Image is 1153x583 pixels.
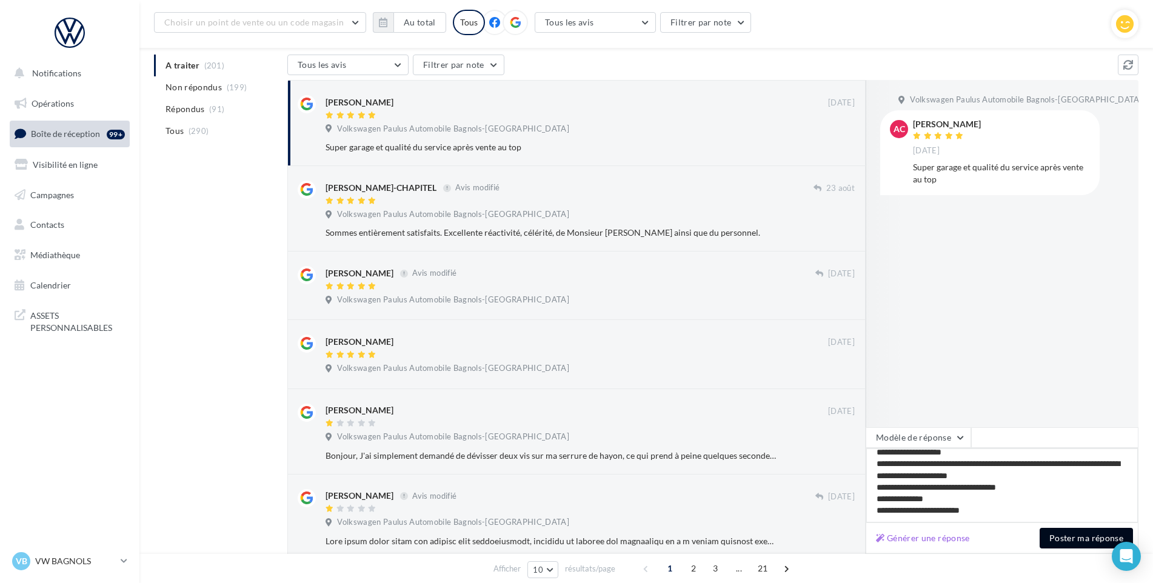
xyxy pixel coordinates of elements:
[227,82,247,92] span: (199)
[828,268,855,279] span: [DATE]
[7,121,132,147] a: Boîte de réception99+
[565,563,615,575] span: résultats/page
[913,161,1090,185] div: Super garage et qualité du service après vente au top
[7,61,127,86] button: Notifications
[7,212,132,238] a: Contacts
[660,12,752,33] button: Filtrer par note
[545,17,594,27] span: Tous les avis
[413,55,504,75] button: Filtrer par note
[684,559,703,578] span: 2
[30,189,74,199] span: Campagnes
[913,120,981,128] div: [PERSON_NAME]
[30,280,71,290] span: Calendrier
[894,123,905,135] span: AC
[826,183,855,194] span: 23 août
[189,126,209,136] span: (290)
[165,125,184,137] span: Tous
[326,141,776,153] div: Super garage et qualité du service après vente au top
[337,295,569,305] span: Volkswagen Paulus Automobile Bagnols-[GEOGRAPHIC_DATA]
[165,81,222,93] span: Non répondus
[35,555,116,567] p: VW BAGNOLS
[535,12,656,33] button: Tous les avis
[373,12,446,33] button: Au total
[33,159,98,170] span: Visibilité en ligne
[32,68,81,78] span: Notifications
[828,491,855,502] span: [DATE]
[326,227,776,239] div: Sommes entièrement satisfaits. Excellente réactivité, célérité, de Monsieur [PERSON_NAME] ainsi q...
[455,183,500,193] span: Avis modifié
[7,91,132,116] a: Opérations
[326,267,393,279] div: [PERSON_NAME]
[107,130,125,139] div: 99+
[337,209,569,220] span: Volkswagen Paulus Automobile Bagnols-[GEOGRAPHIC_DATA]
[164,17,344,27] span: Choisir un point de vente ou un code magasin
[326,535,776,547] div: Lore ipsum dolor sitam con adipisc elit seddoeiusmodt, incididu ut laboree dol magnaaliqu en a m ...
[165,103,205,115] span: Répondus
[7,182,132,208] a: Campagnes
[298,59,347,70] span: Tous les avis
[412,268,456,278] span: Avis modifié
[871,531,975,545] button: Générer une réponse
[1112,542,1141,571] div: Open Intercom Messenger
[828,337,855,348] span: [DATE]
[31,128,100,139] span: Boîte de réception
[337,363,569,374] span: Volkswagen Paulus Automobile Bagnols-[GEOGRAPHIC_DATA]
[287,55,409,75] button: Tous les avis
[412,491,456,501] span: Avis modifié
[10,550,130,573] a: VB VW BAGNOLS
[913,145,940,156] span: [DATE]
[527,561,558,578] button: 10
[828,98,855,108] span: [DATE]
[326,450,776,462] div: Bonjour, J'ai simplement demandé de dévisser deux vis sur ma serrure de hayon, ce qui prend à pei...
[729,559,749,578] span: ...
[7,152,132,178] a: Visibilité en ligne
[393,12,446,33] button: Au total
[154,12,366,33] button: Choisir un point de vente ou un code magasin
[866,427,971,448] button: Modèle de réponse
[337,431,569,442] span: Volkswagen Paulus Automobile Bagnols-[GEOGRAPHIC_DATA]
[326,336,393,348] div: [PERSON_NAME]
[753,559,773,578] span: 21
[910,95,1142,105] span: Volkswagen Paulus Automobile Bagnols-[GEOGRAPHIC_DATA]
[209,104,224,114] span: (91)
[326,490,393,502] div: [PERSON_NAME]
[337,517,569,528] span: Volkswagen Paulus Automobile Bagnols-[GEOGRAPHIC_DATA]
[326,404,393,416] div: [PERSON_NAME]
[30,250,80,260] span: Médiathèque
[326,182,436,194] div: [PERSON_NAME]-CHAPITEL
[828,406,855,417] span: [DATE]
[7,242,132,268] a: Médiathèque
[660,559,680,578] span: 1
[32,98,74,108] span: Opérations
[326,96,393,108] div: [PERSON_NAME]
[453,10,485,35] div: Tous
[1040,528,1133,548] button: Poster ma réponse
[493,563,521,575] span: Afficher
[30,219,64,230] span: Contacts
[706,559,725,578] span: 3
[533,565,543,575] span: 10
[7,273,132,298] a: Calendrier
[30,307,125,333] span: ASSETS PERSONNALISABLES
[337,124,569,135] span: Volkswagen Paulus Automobile Bagnols-[GEOGRAPHIC_DATA]
[7,302,132,338] a: ASSETS PERSONNALISABLES
[16,555,27,567] span: VB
